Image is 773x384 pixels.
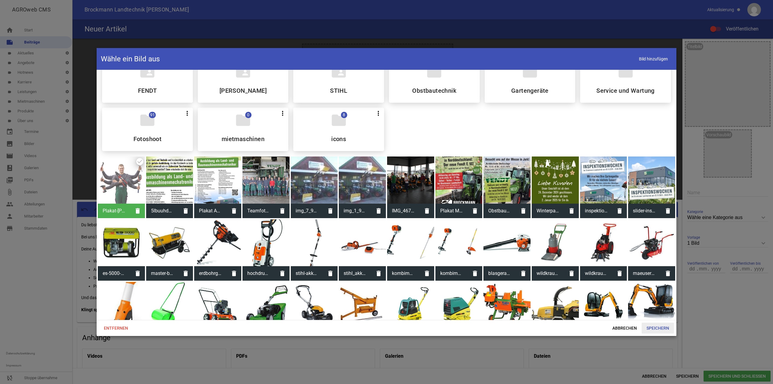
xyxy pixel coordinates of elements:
span: kombimotor-stihl-mit-sense-zoom.jpg [435,266,468,281]
i: delete [275,266,290,281]
span: Speichern [642,323,674,334]
span: master-b-150-zoom.jpg [146,266,179,281]
i: delete [178,266,193,281]
span: 5lbuuhdwx0lz3yxvnon2qvh1dldk1osxqu7urk8u 1.jpg [146,203,179,219]
i: delete [323,266,338,281]
i: delete [227,266,241,281]
span: slider-inspektion.jpg [628,203,661,219]
span: hochdruckreiniger-re-143-zoom.jpg [242,266,275,281]
i: delete [130,204,145,218]
i: delete [371,266,386,281]
button: more_vert [373,108,384,118]
button: more_vert [277,108,288,118]
i: delete [323,204,338,218]
div: Obstbautechnik [389,59,480,103]
i: delete [178,204,193,218]
i: delete [661,204,675,218]
i: delete [661,266,675,281]
span: erdbohrgeraet-stihl-zoom.jpg [194,266,227,281]
span: Teamfoto neu.jpg [242,203,275,219]
i: delete [371,204,386,218]
i: delete [420,266,434,281]
span: Abbrechen [608,323,642,334]
div: Service und Wartung [580,59,671,103]
h5: mietmaschinen [222,136,265,142]
i: delete [564,266,579,281]
span: Obstbautage 2025.jpg [483,203,516,219]
h5: STIHL [330,88,347,94]
div: STIHL [293,59,384,103]
i: folder_shared [330,63,347,80]
span: maeuserich-wuehlmausvernichter-zoom.jpg [628,266,661,281]
span: es-5000-stromerzeuger-zoom.jpg [98,266,130,281]
div: icons [293,108,384,151]
i: folder [139,112,156,129]
span: IMG_4670.JPG [387,203,420,219]
i: delete [468,204,482,218]
h5: FENDT [138,88,157,94]
span: wildkrautbrenner-zoom.jpg [532,266,564,281]
i: folder_shared [235,63,252,80]
h5: Service und Wartung [596,88,655,94]
span: img_1_9132037043812575_big.jpg [339,203,371,219]
i: delete [275,204,290,218]
div: Fotoshoot [102,108,193,151]
h5: icons [331,136,346,142]
i: folder [521,63,538,80]
span: Winterpause .jpg [532,203,564,219]
span: 91 [149,112,156,118]
span: img_7_91320370930960875_big.jpg [291,203,323,219]
span: Plakat-Brockmann sucht den Superschrauber_Finale_ohne.png [98,203,130,219]
div: FENDT [102,59,193,103]
span: stihl-akku-heckenschneider-hla-65-zoom.jpg [291,266,323,281]
i: delete [227,204,241,218]
i: more_vert [279,110,286,117]
div: MASSEY FERGUSON [198,59,289,103]
h4: Wähle ein Bild aus [101,54,160,64]
i: delete [516,266,531,281]
i: more_vert [184,110,191,117]
i: delete [420,204,434,218]
span: Plakat Messe E 107 komprimiert.jpg [435,203,468,219]
button: more_vert [181,108,193,118]
h5: Fotoshoot [133,136,162,142]
span: 8 [341,112,347,118]
span: kombimotor-stihl-mit-hochentaster-zoom.jpg [387,266,420,281]
span: stihl_akku-heckenschere-zoom.jpg [339,266,371,281]
span: Bild hinzufügen [635,53,672,65]
i: more_vert [375,110,382,117]
i: delete [612,204,627,218]
div: mietmaschinen [198,108,289,151]
i: folder [330,112,347,129]
i: delete [564,204,579,218]
i: folder [426,63,443,80]
span: wildkrautbuerste-zoom.jpg [580,266,613,281]
span: inspektionswochen-social.jpg [580,203,613,219]
span: 0 [245,112,252,118]
i: delete [130,266,145,281]
span: Entfernen [99,323,133,334]
i: delete [612,266,627,281]
i: folder [617,63,634,80]
span: Plakat Ausbildung.jpg [194,203,227,219]
h5: [PERSON_NAME] [220,88,267,94]
i: folder_shared [139,63,156,80]
i: delete [516,204,531,218]
h5: Gartengeräte [511,88,549,94]
h5: Obstbautechnik [412,88,456,94]
i: delete [468,266,482,281]
div: Gartengeräte [485,59,576,103]
span: blasgeraet-bg56-zoom.jpg [483,266,516,281]
i: folder [235,112,252,129]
